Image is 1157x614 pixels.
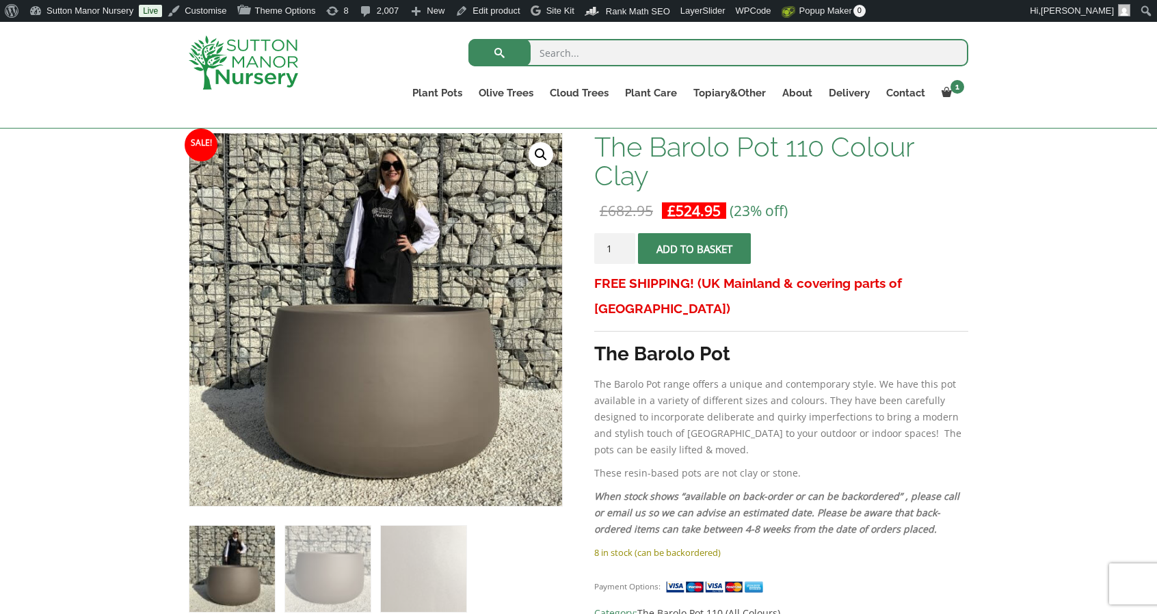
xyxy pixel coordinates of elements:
p: 8 in stock (can be backordered) [594,544,968,561]
a: 1 [933,83,968,103]
h1: The Barolo Pot 110 Colour Clay [594,133,968,190]
a: Topiary&Other [685,83,774,103]
button: Add to basket [638,233,751,264]
img: logo [189,36,298,90]
img: The Barolo Pot 110 Colour Clay - Image 3 [381,526,466,611]
input: Product quantity [594,233,635,264]
span: 0 [853,5,866,17]
span: 1 [950,80,964,94]
small: Payment Options: [594,581,661,591]
strong: The Barolo Pot [594,343,730,365]
span: Site Kit [546,5,574,16]
a: Olive Trees [470,83,542,103]
span: Sale! [185,129,217,161]
bdi: 682.95 [600,201,653,220]
span: Rank Math SEO [606,6,670,16]
span: (23% off) [730,201,788,220]
input: Search... [468,39,968,66]
img: payment supported [665,580,768,594]
a: Plant Pots [404,83,470,103]
img: The Barolo Pot 110 Colour Clay - Image 2 [285,526,371,611]
a: View full-screen image gallery [529,142,553,167]
span: [PERSON_NAME] [1041,5,1114,16]
span: £ [600,201,608,220]
p: These resin-based pots are not clay or stone. [594,465,968,481]
span: £ [667,201,676,220]
a: Live [139,5,162,17]
em: When stock shows “available on back-order or can be backordered” , please call or email us so we ... [594,490,959,535]
bdi: 524.95 [667,201,721,220]
a: Plant Care [617,83,685,103]
a: Contact [878,83,933,103]
a: Delivery [821,83,878,103]
p: The Barolo Pot range offers a unique and contemporary style. We have this pot available in a vari... [594,376,968,458]
a: About [774,83,821,103]
h3: FREE SHIPPING! (UK Mainland & covering parts of [GEOGRAPHIC_DATA]) [594,271,968,321]
img: The Barolo Pot 110 Colour Clay [189,526,275,611]
a: Cloud Trees [542,83,617,103]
